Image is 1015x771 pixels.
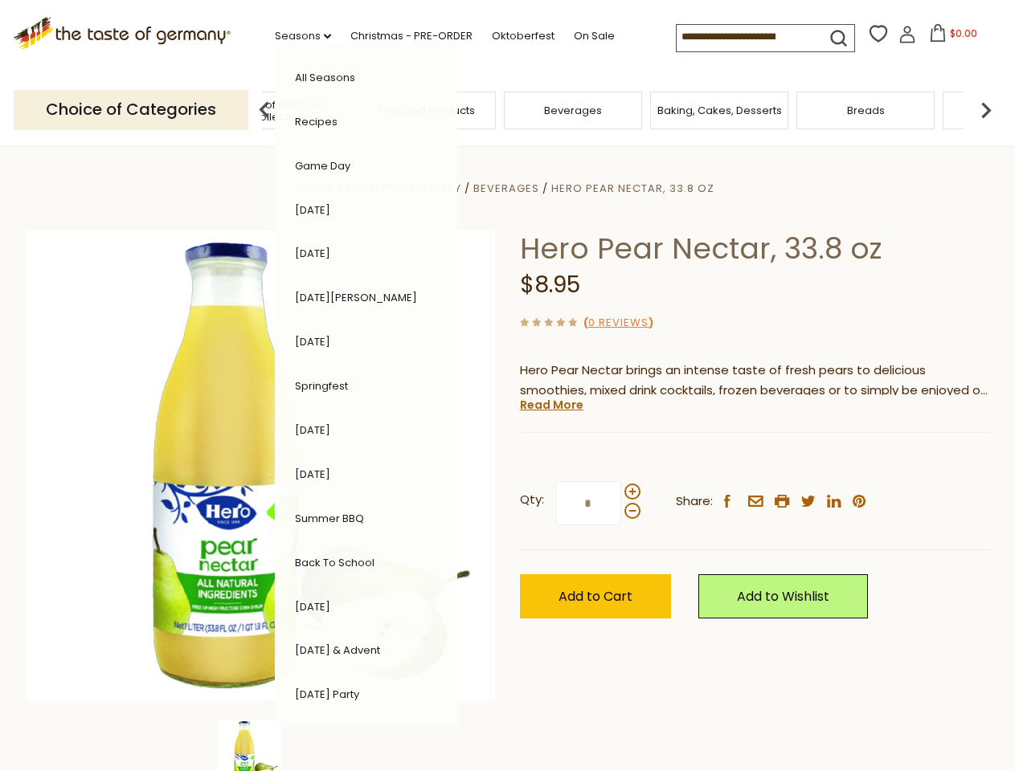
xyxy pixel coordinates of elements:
[295,687,359,702] a: [DATE] Party
[350,27,473,45] a: Christmas - PRE-ORDER
[295,378,348,394] a: Springfest
[583,315,653,330] span: ( )
[295,467,330,482] a: [DATE]
[295,599,330,614] a: [DATE]
[555,481,621,525] input: Qty:
[295,202,330,218] a: [DATE]
[919,24,988,48] button: $0.00
[248,94,280,126] img: previous arrow
[295,511,364,526] a: Summer BBQ
[950,27,977,40] span: $0.00
[520,574,671,618] button: Add to Cart
[295,422,330,438] a: [DATE]
[588,315,649,332] a: 0 Reviews
[492,27,555,45] a: Oktoberfest
[295,290,417,305] a: [DATE][PERSON_NAME]
[295,114,338,129] a: Recipes
[847,104,885,116] a: Breads
[520,269,580,300] span: $8.95
[698,574,868,618] a: Add to Wishlist
[295,158,350,173] a: Game Day
[295,70,355,85] a: All Seasons
[295,642,380,658] a: [DATE] & Advent
[676,492,713,512] span: Share:
[544,104,602,116] a: Beverages
[970,94,1002,126] img: next arrow
[473,181,539,196] a: Beverages
[520,361,990,401] p: Hero Pear Nectar brings an intense taste of fresh pears to delicious smoothies, mixed drink cockt...
[559,587,632,606] span: Add to Cart
[275,27,331,45] a: Seasons
[520,397,583,413] a: Read More
[657,104,782,116] a: Baking, Cakes, Desserts
[520,230,990,267] h1: Hero Pear Nectar, 33.8 oz
[295,246,330,261] a: [DATE]
[295,334,330,349] a: [DATE]
[551,181,714,196] a: Hero Pear Nectar, 33.8 oz
[26,230,496,700] img: Hero Pear Nectar, 33.8 oz
[14,90,248,129] p: Choice of Categories
[295,555,374,570] a: Back to School
[520,490,544,510] strong: Qty:
[574,27,615,45] a: On Sale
